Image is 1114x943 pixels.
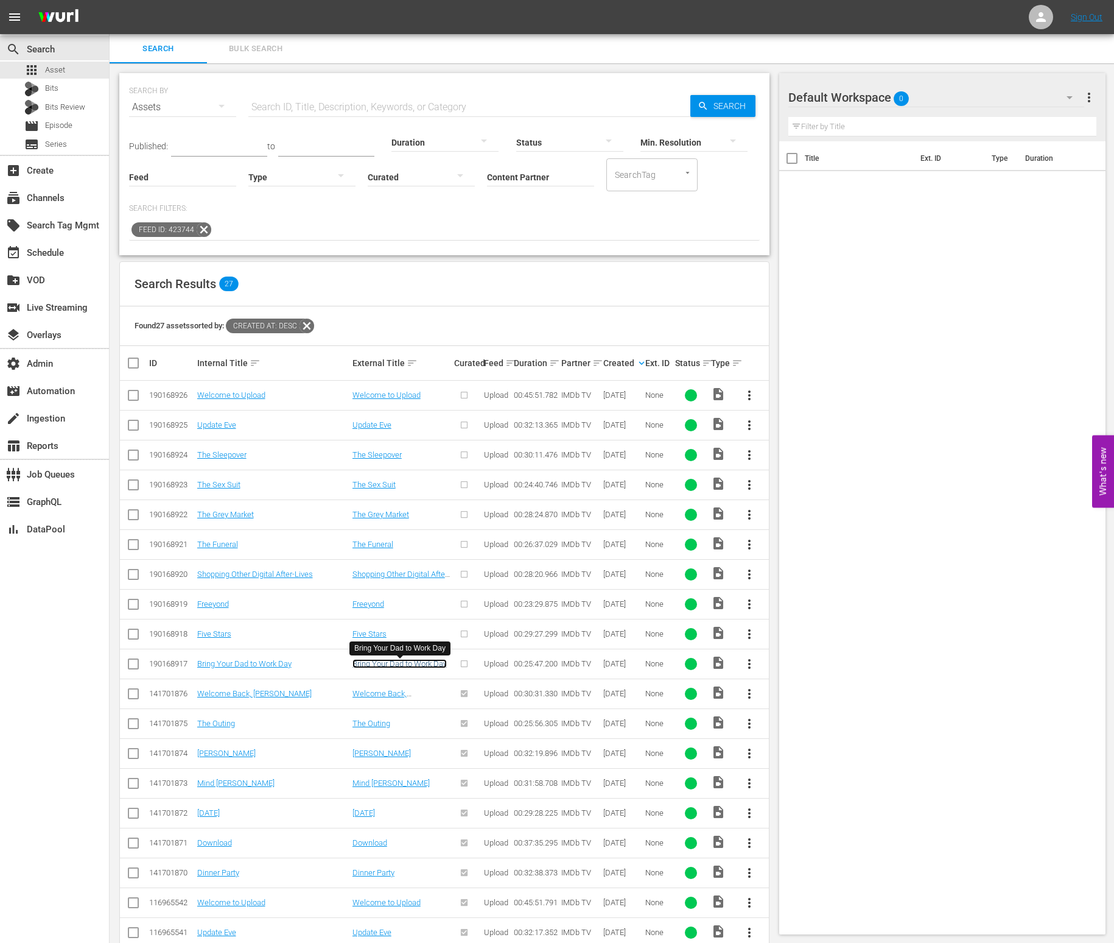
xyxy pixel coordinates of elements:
span: more_vert [742,537,757,552]
div: 00:32:19.896 [514,749,558,758]
button: more_vert [735,769,764,798]
a: Welcome to Upload [197,898,265,907]
span: Search Results [135,277,216,291]
div: 141701871 [149,838,194,847]
a: Welcome Back, [PERSON_NAME] [352,689,412,707]
button: more_vert [735,440,764,470]
div: 00:32:17.352 [514,928,558,937]
span: IMDb TV [561,808,591,818]
div: None [645,779,671,788]
span: more_vert [742,388,757,403]
span: more_vert [742,478,757,492]
div: 141701875 [149,719,194,728]
div: 190168919 [149,599,194,609]
div: Feed [484,356,510,370]
div: [DATE] [603,838,642,847]
div: 190168924 [149,450,194,459]
button: more_vert [735,799,764,828]
div: 00:45:51.791 [514,898,558,907]
div: External Title [352,356,450,370]
div: [DATE] [603,689,642,698]
button: more_vert [735,560,764,589]
div: Type [711,356,731,370]
span: Upload [484,510,508,519]
span: IMDb TV [561,838,591,847]
div: 00:30:31.330 [514,689,558,698]
span: more_vert [742,448,757,462]
span: Upload [484,689,508,698]
div: 00:24:40.746 [514,480,558,489]
span: Bulk Search [214,42,297,56]
a: The Grey Market [352,510,409,519]
div: Partner [561,356,600,370]
span: Upload [484,659,508,668]
span: Search [709,95,755,117]
a: Bring Your Dad to Work Day [197,659,292,668]
a: [DATE] [352,808,375,818]
span: more_vert [742,597,757,612]
span: IMDb TV [561,390,591,400]
span: keyboard_arrow_down [636,358,647,369]
div: None [645,480,671,489]
span: Video [711,417,726,431]
a: The Sex Suit [197,480,240,489]
div: [DATE] [603,510,642,519]
span: Upload [484,540,508,549]
div: [DATE] [603,779,642,788]
button: more_vert [735,381,764,410]
div: 141701876 [149,689,194,698]
a: The Funeral [352,540,393,549]
div: 116965542 [149,898,194,907]
div: None [645,898,671,907]
span: more_vert [742,716,757,731]
span: to [267,141,275,151]
span: Upload [484,480,508,489]
span: more_vert [742,895,757,910]
span: IMDb TV [561,719,591,728]
div: 190168922 [149,510,194,519]
div: [DATE] [603,928,642,937]
span: Video [711,447,726,461]
div: [DATE] [603,868,642,877]
a: Update Eve [352,420,391,429]
a: Update Eve [197,420,236,429]
div: Curated [454,358,480,368]
button: more_vert [735,858,764,888]
div: None [645,838,671,847]
span: Upload [484,838,508,847]
span: Channels [6,191,21,205]
div: 00:23:29.875 [514,599,558,609]
span: Found 27 assets sorted by: [135,321,314,330]
span: Job Queues [6,467,21,482]
button: more_vert [735,888,764,917]
span: IMDb TV [561,749,591,758]
span: sort [505,358,516,369]
span: sort [407,358,418,369]
span: more_vert [1082,90,1096,105]
span: Automation [6,384,21,398]
span: Series [45,138,67,150]
span: Upload [484,898,508,907]
div: [DATE] [603,629,642,638]
div: 00:25:47.200 [514,659,558,668]
span: Ingestion [6,411,21,426]
span: Video [711,626,726,640]
span: Reports [6,439,21,453]
div: [DATE] [603,659,642,668]
a: Mind [PERSON_NAME] [352,779,430,788]
a: Mind [PERSON_NAME] [197,779,275,788]
span: 0 [894,86,909,111]
div: 141701872 [149,808,194,818]
div: 190168923 [149,480,194,489]
button: more_vert [735,709,764,738]
span: Created At: desc [226,319,300,333]
button: more_vert [735,411,764,440]
button: more_vert [735,649,764,679]
span: Video [711,506,726,521]
span: Video [711,476,726,491]
div: [DATE] [603,898,642,907]
div: [DATE] [603,480,642,489]
span: Video [711,805,726,819]
span: Search Tag Mgmt [6,218,21,233]
div: [DATE] [603,540,642,549]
